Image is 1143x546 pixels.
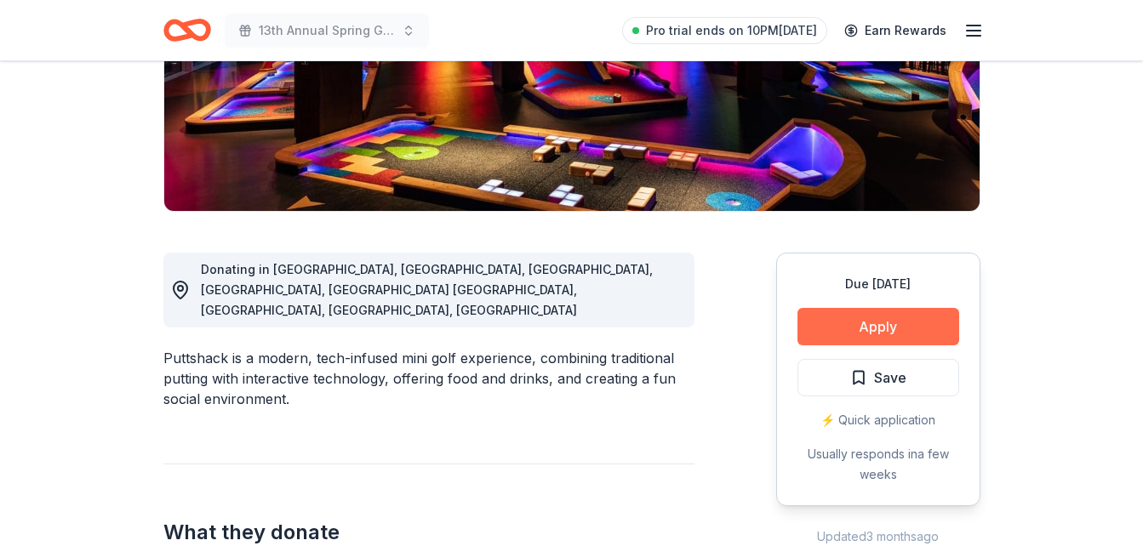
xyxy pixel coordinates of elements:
a: Pro trial ends on 10PM[DATE] [622,17,827,44]
button: Apply [797,308,959,345]
h2: What they donate [163,519,694,546]
div: Puttshack is a modern, tech-infused mini golf experience, combining traditional putting with inte... [163,348,694,409]
span: Save [874,367,906,389]
div: ⚡️ Quick application [797,410,959,430]
div: Due [DATE] [797,274,959,294]
button: 13th Annual Spring Gala and Fundraiser [225,14,429,48]
a: Earn Rewards [834,15,957,46]
div: Usually responds in a few weeks [797,444,959,485]
span: Pro trial ends on 10PM[DATE] [646,20,817,41]
a: Home [163,10,211,50]
span: Donating in [GEOGRAPHIC_DATA], [GEOGRAPHIC_DATA], [GEOGRAPHIC_DATA], [GEOGRAPHIC_DATA], [GEOGRAPH... [201,262,653,317]
span: 13th Annual Spring Gala and Fundraiser [259,20,395,41]
button: Save [797,359,959,396]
